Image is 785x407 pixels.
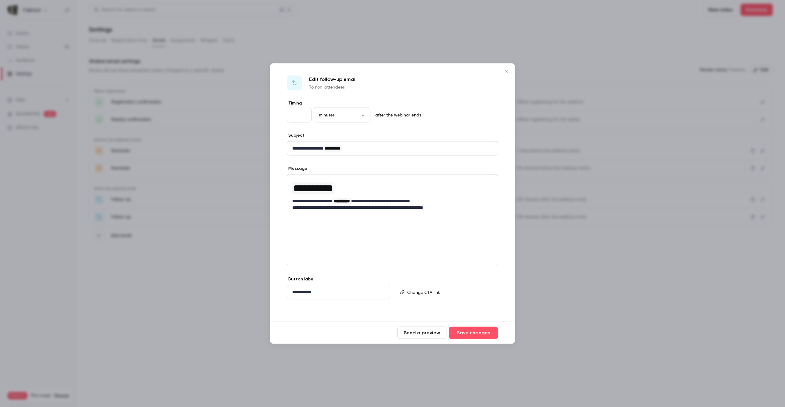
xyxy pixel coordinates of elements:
div: editor [287,142,498,155]
label: Message [287,165,307,172]
div: editor [405,285,497,299]
label: Button label [287,276,314,282]
label: Subject [287,132,304,139]
div: editor [287,175,498,215]
p: after the webinar ends [373,112,421,118]
button: Save changes [449,327,498,339]
button: Close [500,66,513,78]
div: minutes [314,112,370,118]
p: Edit follow-up email [309,76,357,83]
button: Send a preview [397,327,446,339]
p: To non-attendees [309,84,357,90]
label: Timing [287,100,498,106]
div: editor [287,285,390,299]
